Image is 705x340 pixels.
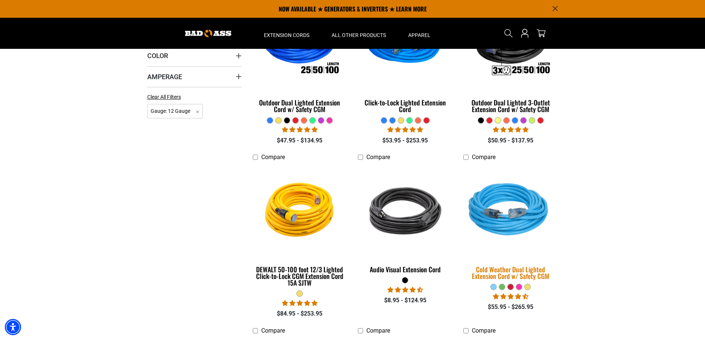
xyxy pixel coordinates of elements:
span: Compare [472,154,496,161]
div: $53.95 - $253.95 [358,136,452,145]
div: $84.95 - $253.95 [253,309,347,318]
div: Audio Visual Extension Cord [358,266,452,273]
span: 4.84 stars [282,300,318,307]
summary: Search [503,27,514,39]
div: Outdoor Dual Lighted Extension Cord w/ Safety CGM [253,99,347,112]
summary: All Other Products [320,18,397,49]
summary: Amperage [147,66,242,87]
a: black Audio Visual Extension Cord [358,165,452,277]
span: Compare [261,327,285,334]
span: Compare [261,154,285,161]
span: Clear All Filters [147,94,181,100]
span: Compare [366,154,390,161]
img: Light Blue [459,164,563,258]
span: All Other Products [332,32,386,38]
div: Cold Weather Dual Lighted Extension Cord w/ Safety CGM [463,266,558,279]
span: Color [147,51,168,60]
summary: Extension Cords [253,18,320,49]
span: 4.87 stars [387,126,423,133]
span: Gauge: 12 Gauge [147,104,203,118]
div: DEWALT 50-100 foot 12/3 Lighted Click-to-Lock CGM Extension Cord 15A SJTW [253,266,347,286]
a: cart [535,29,547,38]
div: Click-to-Lock Lighted Extension Cord [358,99,452,112]
span: Compare [472,327,496,334]
summary: Color [147,45,242,66]
div: Accessibility Menu [5,319,21,335]
a: A coiled yellow extension cord with a plug and connector at each end, designed for outdoor use. D... [253,165,347,290]
span: Compare [366,327,390,334]
span: 4.70 stars [387,286,423,293]
img: A coiled yellow extension cord with a plug and connector at each end, designed for outdoor use. [253,168,346,253]
span: Apparel [408,32,430,38]
div: $47.95 - $134.95 [253,136,347,145]
span: 4.81 stars [282,126,318,133]
a: Light Blue Cold Weather Dual Lighted Extension Cord w/ Safety CGM [463,165,558,284]
img: Bad Ass Extension Cords [185,30,231,37]
span: Extension Cords [264,32,309,38]
div: $8.95 - $124.95 [358,296,452,305]
div: $55.95 - $265.95 [463,303,558,312]
a: Gauge: 12 Gauge [147,107,203,114]
div: $50.95 - $137.95 [463,136,558,145]
img: black [359,168,452,253]
div: Outdoor Dual Lighted 3-Outlet Extension Cord w/ Safety CGM [463,99,558,112]
a: Open this option [519,18,531,49]
summary: Apparel [397,18,442,49]
a: Clear All Filters [147,93,184,101]
span: Amperage [147,73,182,81]
span: 4.80 stars [493,126,528,133]
span: 4.61 stars [493,293,528,300]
